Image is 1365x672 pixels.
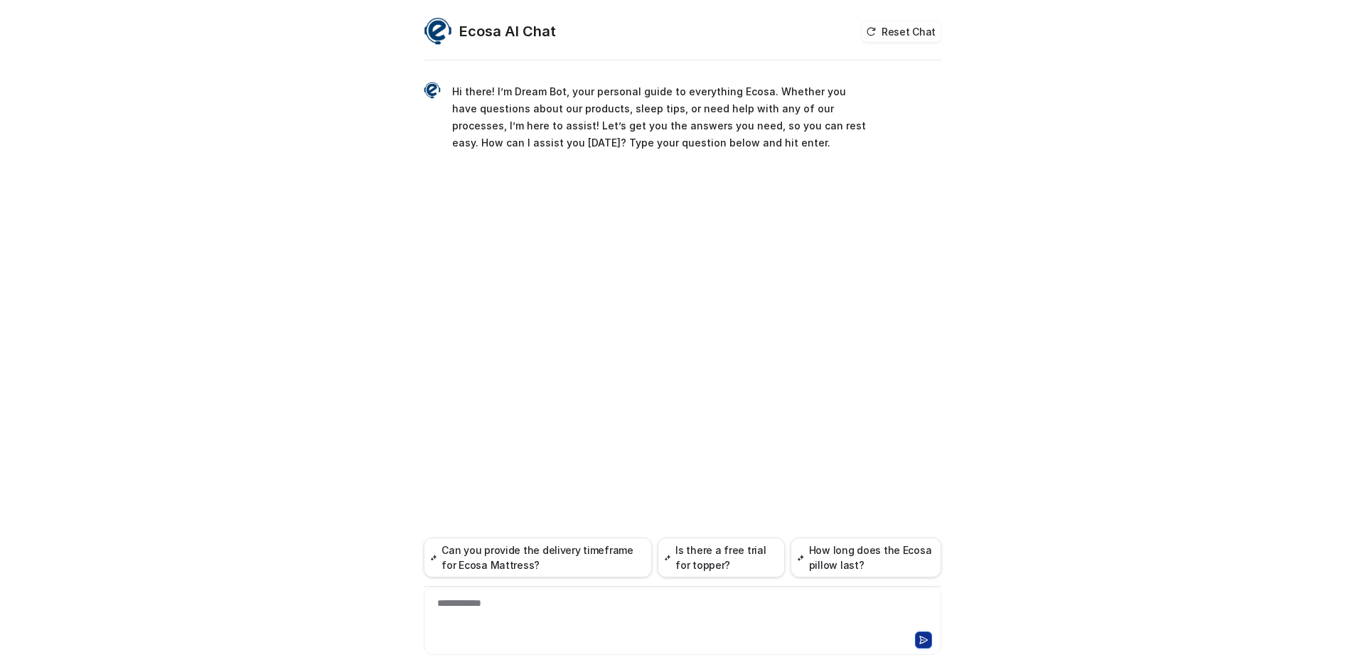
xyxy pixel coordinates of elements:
h2: Ecosa AI Chat [459,21,556,41]
button: Can you provide the delivery timeframe for Ecosa Mattress? [424,538,652,577]
button: Reset Chat [862,21,941,42]
button: How long does the Ecosa pillow last? [791,538,941,577]
p: Hi there! I’m Dream Bot, your personal guide to everything Ecosa. Whether you have questions abou... [452,83,868,151]
button: Is there a free trial for topper? [658,538,785,577]
img: Widget [424,82,441,99]
img: Widget [424,17,452,46]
